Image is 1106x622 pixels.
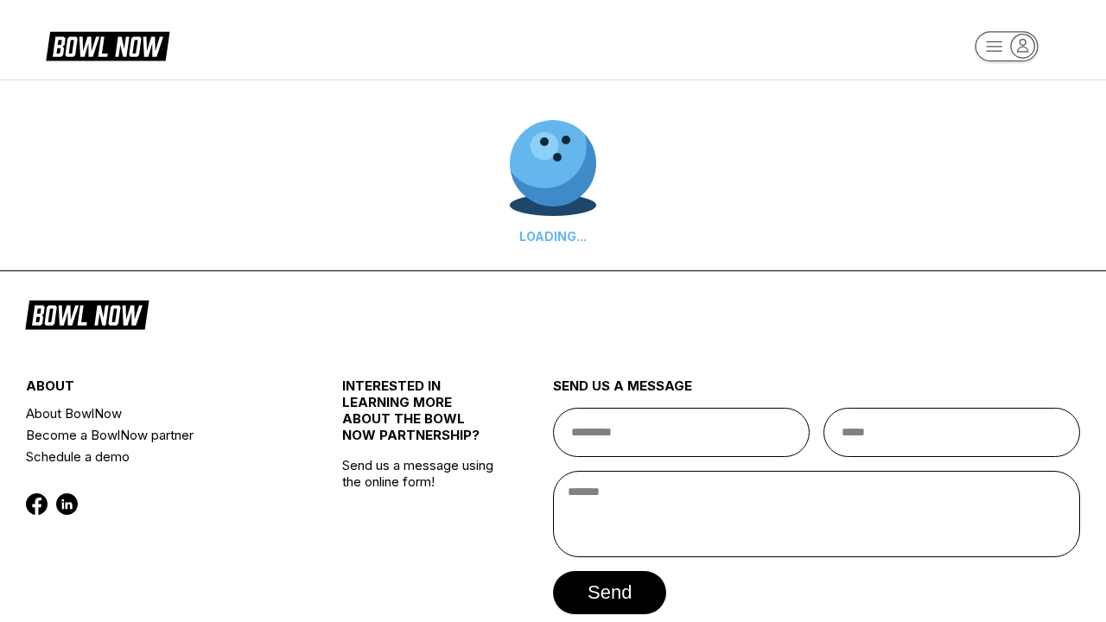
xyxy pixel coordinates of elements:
[510,229,596,244] div: LOADING...
[26,403,289,424] a: About BowlNow
[26,378,289,403] div: about
[553,571,666,614] button: send
[553,378,1080,408] div: send us a message
[26,424,289,446] a: Become a BowlNow partner
[342,378,500,457] div: INTERESTED IN LEARNING MORE ABOUT THE BOWL NOW PARTNERSHIP?
[26,446,289,467] a: Schedule a demo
